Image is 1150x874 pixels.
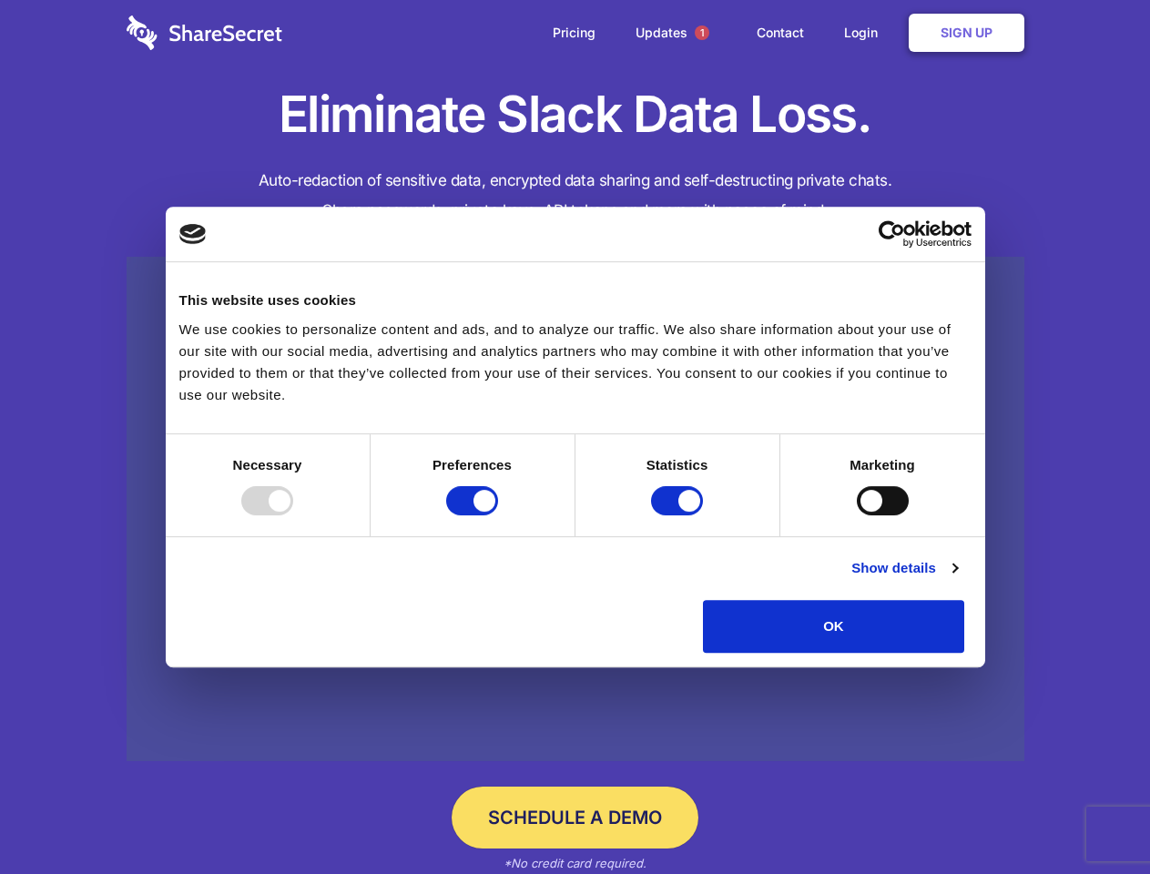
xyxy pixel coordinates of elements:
img: logo [179,224,207,244]
div: This website uses cookies [179,290,972,311]
a: Sign Up [909,14,1024,52]
strong: Statistics [646,457,708,473]
a: Login [826,5,905,61]
strong: Necessary [233,457,302,473]
a: Show details [851,557,957,579]
a: Schedule a Demo [452,787,698,849]
img: logo-wordmark-white-trans-d4663122ce5f474addd5e946df7df03e33cb6a1c49d2221995e7729f52c070b2.svg [127,15,282,50]
h4: Auto-redaction of sensitive data, encrypted data sharing and self-destructing private chats. Shar... [127,166,1024,226]
em: *No credit card required. [504,856,646,870]
h1: Eliminate Slack Data Loss. [127,82,1024,147]
button: OK [703,600,964,653]
a: Usercentrics Cookiebot - opens in a new window [812,220,972,248]
a: Pricing [534,5,614,61]
strong: Preferences [433,457,512,473]
a: Contact [738,5,822,61]
a: Wistia video thumbnail [127,257,1024,762]
strong: Marketing [850,457,915,473]
div: We use cookies to personalize content and ads, and to analyze our traffic. We also share informat... [179,319,972,406]
span: 1 [695,25,709,40]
